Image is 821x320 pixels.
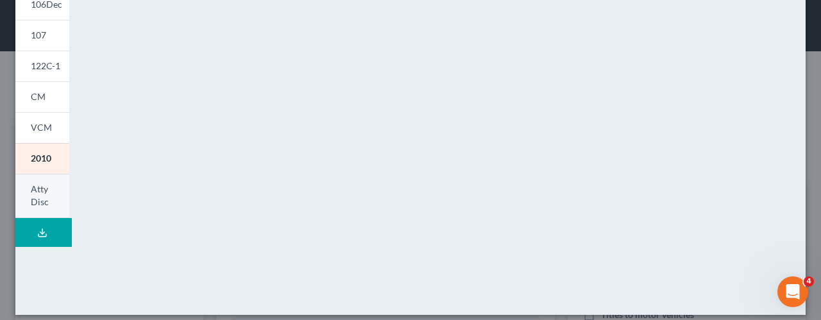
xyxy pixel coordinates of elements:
[15,174,69,218] a: Atty Disc
[804,276,814,287] span: 4
[15,51,69,81] a: 122C-1
[31,91,46,102] span: CM
[15,20,69,51] a: 107
[31,183,49,207] span: Atty Disc
[31,60,60,71] span: 122C-1
[31,122,52,133] span: VCM
[31,29,46,40] span: 107
[31,153,51,164] span: 2010
[15,81,69,112] a: CM
[777,276,808,307] iframe: Intercom live chat
[15,143,69,174] a: 2010
[15,112,69,143] a: VCM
